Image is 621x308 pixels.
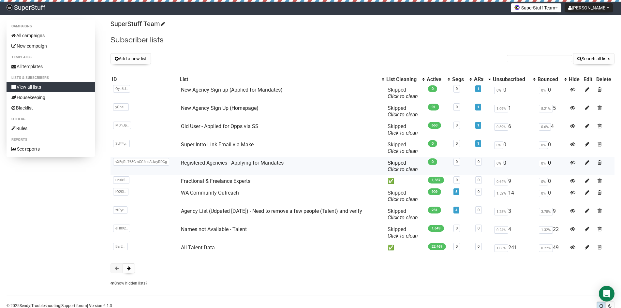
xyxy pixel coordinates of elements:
[7,53,95,61] li: Templates
[536,84,568,102] td: 0
[388,130,418,136] a: Click to clean
[428,85,437,92] span: 0
[113,140,130,147] span: SdFFg..
[492,121,536,139] td: 6
[7,115,95,123] li: Others
[536,139,568,157] td: 0
[452,76,466,83] div: Segs
[538,76,561,83] div: Bounced
[388,87,418,99] span: Skipped
[7,61,95,72] a: All templates
[536,224,568,242] td: 22
[181,244,215,251] a: All Talent Data
[494,190,508,197] span: 1.52%
[388,141,418,154] span: Skipped
[388,208,418,221] span: Skipped
[181,105,259,111] a: New Agency Sign Up (Homepage)
[539,190,548,197] span: 0%
[428,207,441,213] span: 231
[539,123,551,131] span: 0.6%
[477,123,479,127] a: 1
[536,121,568,139] td: 4
[388,190,418,202] span: Skipped
[492,84,536,102] td: 0
[7,123,95,134] a: Rules
[473,75,492,84] th: ARs: Descending sort applied, activate to remove the sort
[494,208,508,215] span: 1.28%
[455,190,457,194] a: 5
[514,5,520,10] img: favicons
[385,75,425,84] th: List Cleaning: No sort applied, activate to apply an ascending sort
[456,141,458,146] a: 0
[113,122,131,129] span: M0hBp..
[474,76,485,82] div: ARs
[181,208,362,214] a: Agency List (Udpated [DATE]) - Need to remove a few people (Talent) and verify
[180,76,378,83] div: List
[494,87,503,94] span: 0%
[451,75,472,84] th: Segs: No sort applied, activate to apply an ascending sort
[428,243,446,250] span: 22,469
[493,76,529,83] div: Unsubscribed
[478,178,480,182] a: 0
[478,190,480,194] a: 0
[428,122,441,129] span: 668
[478,208,480,212] a: 0
[111,75,178,84] th: ID: No sort applied, sorting is disabled
[181,123,259,129] a: Old User - Applied for Opps via SS
[494,226,508,234] span: 0.24%
[494,141,503,149] span: 0%
[388,214,418,221] a: Click to clean
[428,140,437,147] span: 0
[456,178,458,182] a: 0
[494,105,508,112] span: 1.09%
[456,123,458,127] a: 0
[7,82,95,92] a: View all lists
[584,76,594,83] div: Edit
[7,144,95,154] a: See reports
[596,76,613,83] div: Delete
[113,188,128,196] span: lO2Si..
[385,175,425,187] td: ✅
[7,92,95,103] a: Housekeeping
[478,244,480,249] a: 0
[113,176,129,184] span: unsk5..
[539,208,553,215] span: 3.75%
[7,41,95,51] a: New campaign
[113,158,169,166] span: vXFqRL763GmGC4ndAUwyRDCg
[582,75,595,84] th: Edit: No sort applied, sorting is disabled
[456,226,458,230] a: 0
[428,188,441,195] span: 909
[539,141,548,149] span: 0%
[539,178,548,185] span: 0%
[456,244,458,249] a: 0
[494,160,503,167] span: 0%
[388,196,418,202] a: Click to clean
[477,105,479,109] a: 1
[539,87,548,94] span: 0%
[388,233,418,239] a: Click to clean
[428,177,444,183] span: 1,387
[494,123,508,131] span: 0.89%
[181,160,284,166] a: Registered Agencies - Applying for Mandates
[425,75,451,84] th: Active: No sort applied, activate to apply an ascending sort
[536,102,568,121] td: 5
[536,75,568,84] th: Bounced: No sort applied, activate to apply an ascending sort
[111,20,164,28] a: SuperStuff Team
[492,242,536,254] td: 241
[565,3,613,12] button: [PERSON_NAME]
[492,175,536,187] td: 9
[428,104,439,110] span: 91
[478,226,480,230] a: 0
[113,225,130,232] span: eH892..
[492,139,536,157] td: 0
[477,87,479,91] a: 1
[113,243,128,250] span: BaIEI..
[536,175,568,187] td: 0
[539,105,553,112] span: 5.21%
[112,76,177,83] div: ID
[456,160,458,164] a: 0
[111,281,147,286] a: Show hidden lists?
[492,75,536,84] th: Unsubscribed: No sort applied, activate to apply an ascending sort
[536,205,568,224] td: 9
[111,34,614,46] h2: Subscriber lists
